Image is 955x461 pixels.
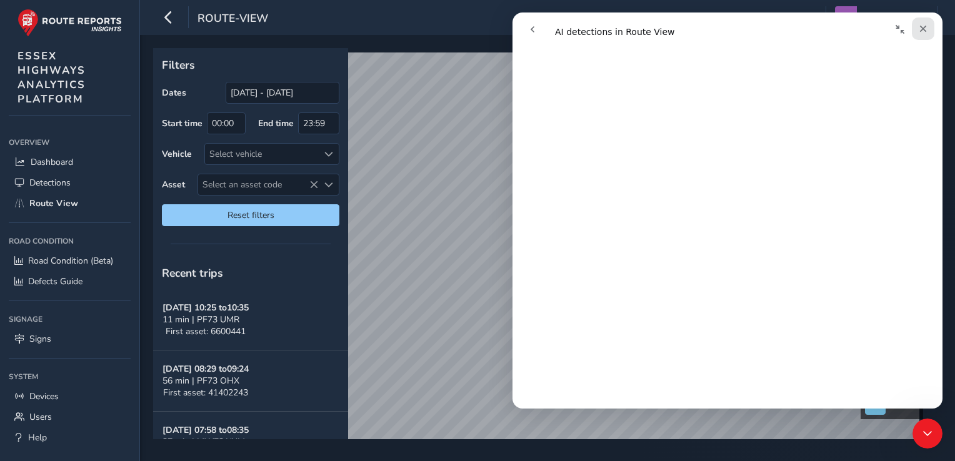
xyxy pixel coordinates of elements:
[9,271,131,292] a: Defects Guide
[835,6,857,28] img: diamond-layout
[31,156,73,168] span: Dashboard
[162,57,339,73] p: Filters
[205,144,318,164] div: Select vehicle
[9,232,131,250] div: Road Condition
[162,179,185,191] label: Asset
[28,275,82,287] span: Defects Guide
[258,117,294,129] label: End time
[9,193,131,214] a: Route View
[162,204,339,226] button: Reset filters
[9,133,131,152] div: Overview
[28,432,47,444] span: Help
[162,302,249,314] strong: [DATE] 10:25 to 10:35
[153,350,348,412] button: [DATE] 08:29 to09:2456 min | PF73 OHXFirst asset: 41402243
[835,6,928,28] button: [PERSON_NAME]
[162,424,249,436] strong: [DATE] 07:58 to 08:35
[162,265,223,280] span: Recent trips
[9,386,131,407] a: Devices
[9,407,131,427] a: Users
[318,174,339,195] div: Select an asset code
[861,6,924,28] span: [PERSON_NAME]
[9,172,131,193] a: Detections
[162,363,249,375] strong: [DATE] 08:29 to 09:24
[29,177,71,189] span: Detections
[912,419,942,449] iframe: Intercom live chat
[9,367,131,386] div: System
[163,387,248,399] span: First asset: 41402243
[162,148,192,160] label: Vehicle
[162,87,186,99] label: Dates
[171,209,330,221] span: Reset filters
[29,333,51,345] span: Signs
[162,436,245,448] span: 37 min | MW73 YNM
[162,314,239,325] span: 11 min | PF73 UMR
[17,9,122,37] img: rr logo
[512,12,942,409] iframe: Intercom live chat
[162,117,202,129] label: Start time
[28,255,113,267] span: Road Condition (Beta)
[9,310,131,329] div: Signage
[162,375,239,387] span: 56 min | PF73 OHX
[29,197,78,209] span: Route View
[197,11,268,28] span: route-view
[9,152,131,172] a: Dashboard
[17,49,86,106] span: ESSEX HIGHWAYS ANALYTICS PLATFORM
[198,174,318,195] span: Select an asset code
[153,289,348,350] button: [DATE] 10:25 to10:3511 min | PF73 UMRFirst asset: 6600441
[166,325,246,337] span: First asset: 6600441
[29,390,59,402] span: Devices
[9,427,131,448] a: Help
[29,411,52,423] span: Users
[9,329,131,349] a: Signs
[9,250,131,271] a: Road Condition (Beta)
